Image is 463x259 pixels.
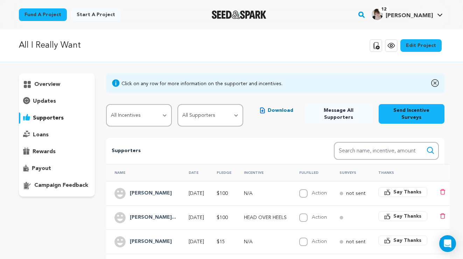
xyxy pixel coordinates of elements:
a: Start a project [71,8,121,21]
img: Seed&Spark Logo Dark Mode [212,11,267,19]
th: Pledge [208,164,236,181]
span: Katya K.'s Profile [370,7,444,22]
button: Say Thanks [378,236,427,245]
p: All I Really Want [19,39,81,52]
label: Action [312,215,327,220]
button: overview [19,79,95,90]
img: d1c5c6e43098ef0c.jpg [372,9,383,20]
p: not sent [346,238,366,245]
p: campaign feedback [34,181,88,190]
button: Message All Supporters [304,104,373,124]
span: [PERSON_NAME] [386,13,433,19]
span: $15 [217,239,225,244]
p: not sent [346,190,366,197]
img: user.png [114,188,126,199]
span: Message All Supporters [310,107,367,121]
th: Fulfilled [291,164,331,181]
p: rewards [33,148,56,156]
div: Katya K.'s Profile [372,9,433,20]
button: Send Incentive Surveys [379,104,444,124]
button: Say Thanks [378,187,427,197]
p: overview [34,80,60,89]
p: payout [32,164,51,173]
button: campaign feedback [19,180,95,191]
a: Seed&Spark Homepage [212,11,267,19]
span: Say Thanks [393,213,421,220]
a: Fund a project [19,8,67,21]
span: Download [268,107,293,114]
th: Incentive [236,164,291,181]
img: close-o.svg [431,79,439,87]
p: [DATE] [189,238,204,245]
h4: Elizabeth Searle [130,213,176,222]
img: user.png [114,212,126,223]
button: loans [19,129,95,141]
p: loans [33,131,49,139]
p: [DATE] [189,214,204,221]
p: supporters [33,114,64,122]
p: N/A [244,238,287,245]
th: Name [106,164,180,181]
a: Edit Project [400,39,442,52]
input: Search name, incentive, amount [334,142,439,160]
p: HEAD OVER HEELS [244,214,287,221]
th: Date [180,164,208,181]
p: [DATE] [189,190,204,197]
button: supporters [19,113,95,124]
a: Katya K.'s Profile [370,7,444,20]
p: N/A [244,190,287,197]
p: Supporters [112,147,311,155]
div: Click on any row for more information on the supporter and incentives. [121,80,282,87]
div: Open Intercom Messenger [439,235,456,252]
span: $100 [217,191,228,196]
button: payout [19,163,95,174]
button: rewards [19,146,95,157]
span: $100 [217,215,228,220]
img: user.png [114,236,126,247]
span: 12 [379,6,389,13]
button: Say Thanks [378,211,427,221]
h4: Angela Cardon [130,189,172,198]
label: Action [312,239,327,244]
label: Action [312,191,327,196]
th: Surveys [331,164,370,181]
button: updates [19,96,95,107]
span: Say Thanks [393,237,421,244]
p: updates [33,97,56,105]
th: Thanks [370,164,432,181]
h4: Alex Zamora [130,238,172,246]
button: Download [254,104,299,117]
span: Say Thanks [393,189,421,196]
